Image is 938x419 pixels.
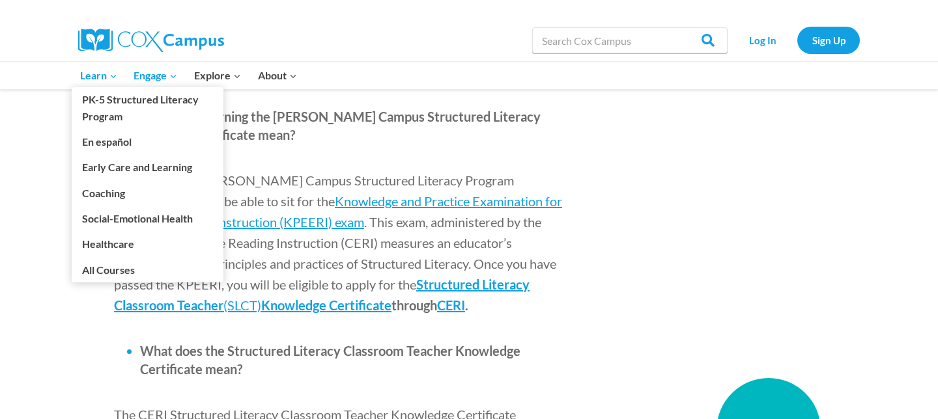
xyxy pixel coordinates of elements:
[734,27,860,53] nav: Secondary Navigation
[72,87,223,129] a: PK-5 Structured Literacy Program
[261,297,391,313] span: Knowledge Certificate
[223,297,261,313] span: (SLCT)
[72,62,126,89] button: Child menu of Learn
[532,27,728,53] input: Search Cox Campus
[72,129,223,154] a: En español
[114,172,514,209] span: By earning this [PERSON_NAME] Campus Structured Literacy Program Certificate, you will be able to...
[72,155,223,180] a: Early Care and Learning
[797,27,860,53] a: Sign Up
[72,62,305,89] nav: Primary Navigation
[437,297,465,313] a: CERI
[72,206,223,231] a: Social-Emotional Health
[734,27,791,53] a: Log In
[186,62,249,89] button: Child menu of Explore
[72,180,223,205] a: Coaching
[72,257,223,282] a: All Courses
[78,29,224,52] img: Cox Campus
[249,62,306,89] button: Child menu of About
[72,232,223,256] a: Healthcare
[126,62,186,89] button: Child menu of Engage
[391,297,437,313] span: through
[140,109,541,142] span: What does earning the [PERSON_NAME] Campus Structured Literacy Program Certificate mean?
[114,193,562,230] a: Knowledge and Practice Examination for Effective Reading Instruction (KPEERI) exam
[465,297,468,313] span: .
[140,343,520,377] span: What does the Structured Literacy Classroom Teacher Knowledge Certificate mean?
